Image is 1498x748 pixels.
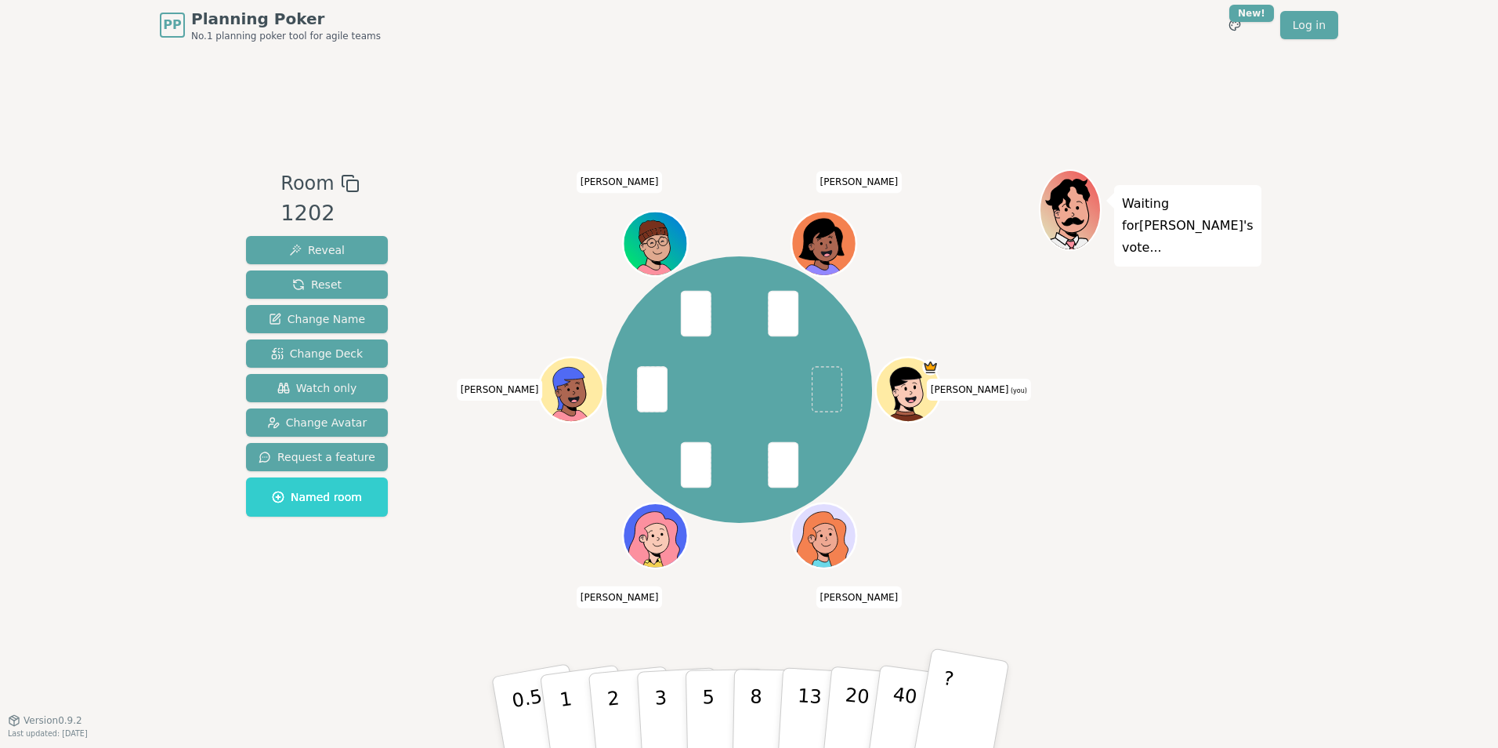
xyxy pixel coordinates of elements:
[24,714,82,727] span: Version 0.9.2
[246,408,388,437] button: Change Avatar
[1229,5,1274,22] div: New!
[927,379,1031,401] span: Click to change your name
[246,271,388,299] button: Reset
[246,305,388,333] button: Change Name
[577,171,663,193] span: Click to change your name
[246,443,388,471] button: Request a feature
[191,8,381,30] span: Planning Poker
[259,449,375,465] span: Request a feature
[271,346,363,361] span: Change Deck
[246,374,388,402] button: Watch only
[160,8,381,42] a: PPPlanning PokerNo.1 planning poker tool for agile teams
[246,340,388,368] button: Change Deck
[1008,387,1027,394] span: (you)
[292,277,342,292] span: Reset
[1221,11,1249,39] button: New!
[8,714,82,727] button: Version0.9.2
[577,586,663,608] span: Click to change your name
[246,477,388,517] button: Named room
[277,380,357,396] span: Watch only
[267,415,367,430] span: Change Avatar
[272,489,362,505] span: Named room
[280,198,359,230] div: 1202
[1280,11,1338,39] a: Log in
[457,379,543,401] span: Click to change your name
[280,169,334,198] span: Room
[877,359,939,420] button: Click to change your avatar
[922,359,939,376] span: Brendan is the host
[8,729,88,738] span: Last updated: [DATE]
[163,16,181,34] span: PP
[191,30,381,42] span: No.1 planning poker tool for agile teams
[246,236,388,264] button: Reveal
[816,171,903,193] span: Click to change your name
[269,311,365,327] span: Change Name
[289,242,345,258] span: Reveal
[1122,193,1254,259] p: Waiting for [PERSON_NAME] 's vote...
[816,586,903,608] span: Click to change your name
